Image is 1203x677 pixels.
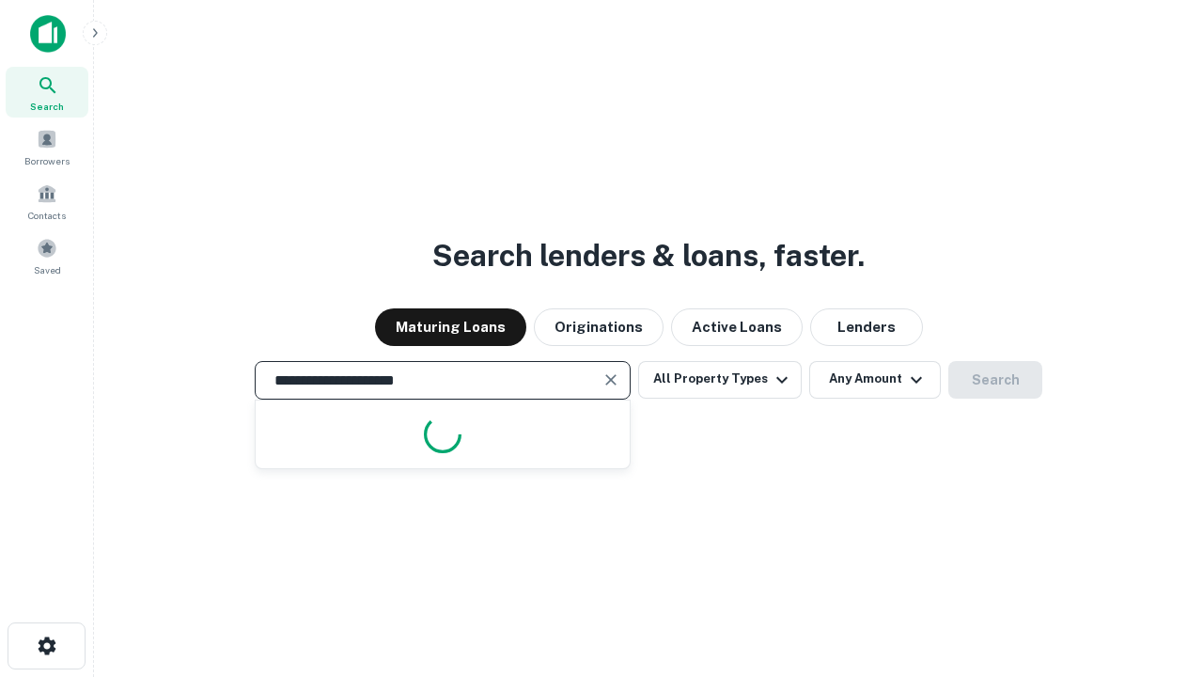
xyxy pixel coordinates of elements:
[28,208,66,223] span: Contacts
[6,230,88,281] a: Saved
[534,308,664,346] button: Originations
[671,308,803,346] button: Active Loans
[34,262,61,277] span: Saved
[6,176,88,227] a: Contacts
[638,361,802,399] button: All Property Types
[6,67,88,118] a: Search
[810,308,923,346] button: Lenders
[6,121,88,172] a: Borrowers
[24,153,70,168] span: Borrowers
[1109,527,1203,617] iframe: Chat Widget
[375,308,526,346] button: Maturing Loans
[809,361,941,399] button: Any Amount
[598,367,624,393] button: Clear
[30,99,64,114] span: Search
[432,233,865,278] h3: Search lenders & loans, faster.
[30,15,66,53] img: capitalize-icon.png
